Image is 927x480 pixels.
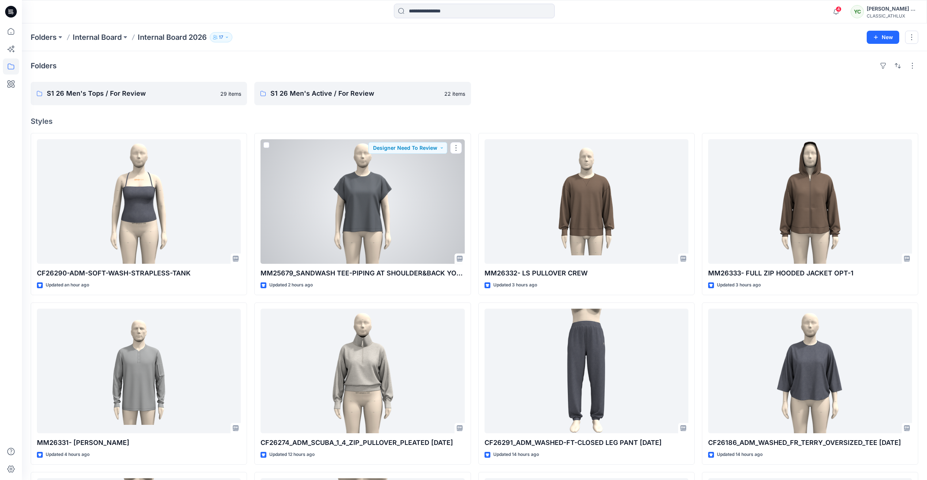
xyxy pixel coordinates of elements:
[708,268,912,278] p: MM26333- FULL ZIP HOODED JACKET OPT-1
[138,32,207,42] p: Internal Board 2026
[46,451,90,458] p: Updated 4 hours ago
[836,6,841,12] span: 4
[31,32,57,42] a: Folders
[261,438,464,448] p: CF26274_ADM_SCUBA_1_4_ZIP_PULLOVER_PLEATED [DATE]
[73,32,122,42] a: Internal Board
[37,139,241,264] a: CF26290-ADM-SOFT-WASH-STRAPLESS-TANK
[210,32,232,42] button: 17
[867,31,899,44] button: New
[708,139,912,264] a: MM26333- FULL ZIP HOODED JACKET OPT-1
[269,281,313,289] p: Updated 2 hours ago
[37,268,241,278] p: CF26290-ADM-SOFT-WASH-STRAPLESS-TANK
[31,117,918,126] h4: Styles
[493,281,537,289] p: Updated 3 hours ago
[261,268,464,278] p: MM25679_SANDWASH TEE-PIPING AT SHOULDER&BACK YOKE
[485,438,688,448] p: CF26291_ADM_WASHED-FT-CLOSED LEG PANT [DATE]
[493,451,539,458] p: Updated 14 hours ago
[270,88,440,99] p: S1 26 Men's Active / For Review
[37,309,241,433] a: MM26331- LS HENLEY
[717,281,761,289] p: Updated 3 hours ago
[219,33,223,41] p: 17
[31,61,57,70] h4: Folders
[47,88,216,99] p: S1 26 Men's Tops / For Review
[220,90,241,98] p: 29 items
[46,281,89,289] p: Updated an hour ago
[254,82,471,105] a: S1 26 Men's Active / For Review22 items
[444,90,465,98] p: 22 items
[851,5,864,18] div: YC
[485,268,688,278] p: MM26332- LS PULLOVER CREW
[717,451,763,458] p: Updated 14 hours ago
[867,13,918,19] div: CLASSIC_ATHLUX
[261,309,464,433] a: CF26274_ADM_SCUBA_1_4_ZIP_PULLOVER_PLEATED 12OCT25
[485,139,688,264] a: MM26332- LS PULLOVER CREW
[261,139,464,264] a: MM25679_SANDWASH TEE-PIPING AT SHOULDER&BACK YOKE
[37,438,241,448] p: MM26331- [PERSON_NAME]
[269,451,315,458] p: Updated 12 hours ago
[867,4,918,13] div: [PERSON_NAME] Cfai
[708,309,912,433] a: CF26186_ADM_WASHED_FR_TERRY_OVERSIZED_TEE 12OCT25
[485,309,688,433] a: CF26291_ADM_WASHED-FT-CLOSED LEG PANT 12OCT25
[31,82,247,105] a: S1 26 Men's Tops / For Review29 items
[708,438,912,448] p: CF26186_ADM_WASHED_FR_TERRY_OVERSIZED_TEE [DATE]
